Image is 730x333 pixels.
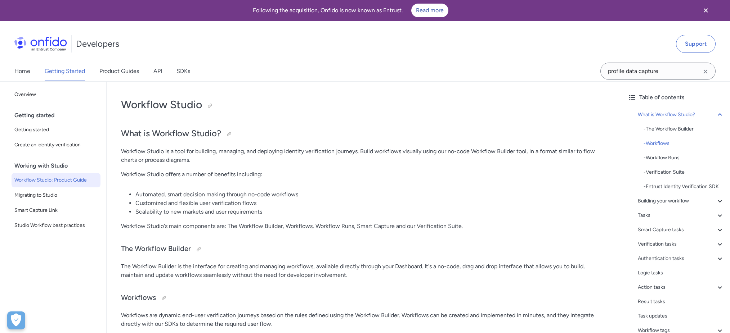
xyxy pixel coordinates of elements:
div: - Entrust Identity Verification SDK [644,182,724,191]
svg: Clear search field button [701,67,710,76]
div: Following the acquisition, Onfido is now known as Entrust. [9,4,693,17]
div: - Verification Suite [644,168,724,177]
p: Workflows are dynamic end-user verification journeys based on the rules defined using the Workflo... [121,311,608,328]
a: Home [14,61,30,81]
img: Onfido Logo [14,37,67,51]
a: Getting started [12,123,100,137]
li: Scalability to new markets and user requirements [135,207,608,216]
a: Logic tasks [638,269,724,277]
span: Studio Workflow best practices [14,221,98,230]
p: Workflow Studio's main components are: The Workflow Builder, Workflows, Workflow Runs, Smart Capt... [121,222,608,231]
a: Studio Workflow best practices [12,218,100,233]
input: Onfido search input field [600,63,716,80]
div: - Workflows [644,139,724,148]
button: Close banner [693,1,719,19]
h2: What is Workflow Studio? [121,128,608,140]
a: Product Guides [99,61,139,81]
a: -Workflows [644,139,724,148]
span: Create an identity verification [14,141,98,149]
a: Getting Started [45,61,85,81]
span: Workflow Studio: Product Guide [14,176,98,184]
span: Overview [14,90,98,99]
a: Verification tasks [638,240,724,248]
a: Workflow Studio: Product Guide [12,173,100,187]
a: Action tasks [638,283,724,292]
a: Tasks [638,211,724,220]
h3: Workflows [121,292,608,304]
a: -Verification Suite [644,168,724,177]
p: Workflow Studio is a tool for building, managing, and deploying identity verification journeys. B... [121,147,608,164]
span: Getting started [14,126,98,134]
div: Working with Studio [14,159,103,173]
a: Support [676,35,716,53]
h3: The Workflow Builder [121,243,608,255]
a: Create an identity verification [12,138,100,152]
a: Read more [411,4,448,17]
svg: Close banner [702,6,710,15]
div: - Workflow Runs [644,154,724,162]
li: Customized and flexible user verification flows [135,199,608,207]
a: Migrating to Studio [12,188,100,202]
div: Getting started [14,108,103,123]
h1: Developers [76,38,119,50]
a: -Workflow Runs [644,154,724,162]
li: Automated, smart decision making through no-code workflows [135,190,608,199]
a: Result tasks [638,297,724,306]
div: - The Workflow Builder [644,125,724,133]
a: API [153,61,162,81]
a: Smart Capture Link [12,203,100,218]
p: Workflow Studio offers a number of benefits including: [121,170,608,179]
a: What is Workflow Studio? [638,110,724,119]
span: Migrating to Studio [14,191,98,200]
a: Overview [12,87,100,102]
a: Task updates [638,312,724,320]
a: Building your workflow [638,197,724,205]
p: The Workflow Builder is the interface for creating and managing workflows, available directly thr... [121,262,608,279]
span: Smart Capture Link [14,206,98,215]
h1: Workflow Studio [121,97,608,112]
a: Authentication tasks [638,254,724,263]
div: Table of contents [628,93,724,102]
a: SDKs [176,61,190,81]
a: Smart Capture tasks [638,225,724,234]
div: Cookie Preferences [7,311,25,329]
button: Open Preferences [7,311,25,329]
a: -Entrust Identity Verification SDK [644,182,724,191]
a: -The Workflow Builder [644,125,724,133]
